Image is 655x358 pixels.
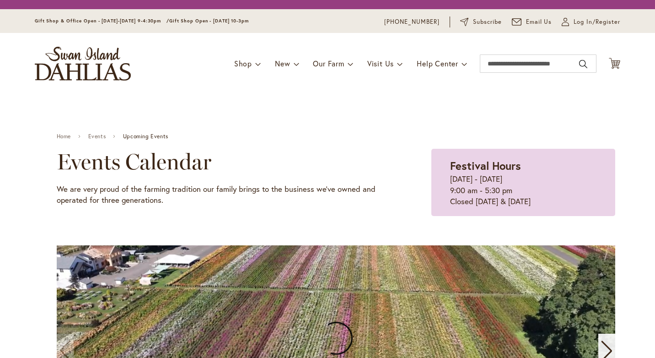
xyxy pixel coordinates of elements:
span: Email Us [526,17,552,27]
p: [DATE] - [DATE] 9:00 am - 5:30 pm Closed [DATE] & [DATE] [450,174,596,207]
span: Gift Shop & Office Open - [DATE]-[DATE] 9-4:30pm / [35,18,169,24]
span: Gift Shop Open - [DATE] 10-3pm [169,18,249,24]
strong: Festival Hours [450,158,521,173]
a: store logo [35,47,131,81]
span: Shop [234,59,252,68]
a: Events [88,133,106,140]
h2: Events Calendar [57,149,386,174]
a: Home [57,133,71,140]
a: Subscribe [460,17,502,27]
span: Upcoming Events [123,133,168,140]
a: [PHONE_NUMBER] [384,17,440,27]
span: Help Center [417,59,458,68]
a: Email Us [512,17,552,27]
span: New [275,59,290,68]
span: Log In/Register [574,17,620,27]
a: Log In/Register [562,17,620,27]
p: We are very proud of the farming tradition our family brings to the business we've owned and oper... [57,184,386,206]
span: Subscribe [473,17,502,27]
span: Visit Us [367,59,394,68]
button: Search [579,57,587,71]
span: Our Farm [313,59,344,68]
